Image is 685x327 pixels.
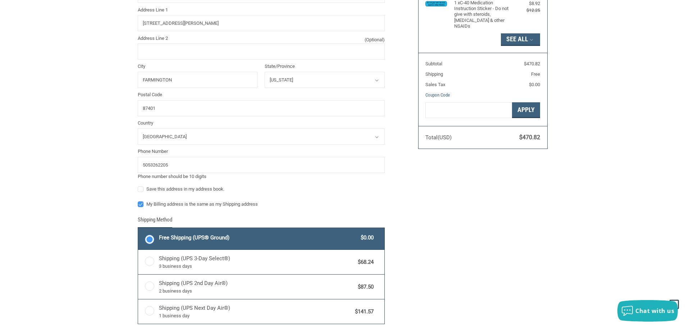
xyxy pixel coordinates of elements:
[138,35,385,42] label: Address Line 2
[357,234,374,242] span: $0.00
[352,308,374,316] span: $141.57
[425,134,452,141] span: Total (USD)
[159,279,355,294] span: Shipping (UPS 2nd Day Air®)
[425,71,443,77] span: Shipping
[138,91,385,98] label: Postal Code
[524,61,540,66] span: $470.82
[159,288,355,295] span: 2 business days
[159,312,352,319] span: 1 business day
[159,263,355,270] span: 3 business days
[511,7,540,14] div: $12.25
[617,300,678,322] button: Chat with us
[635,307,674,315] span: Chat with us
[529,82,540,87] span: $0.00
[425,102,512,118] input: Gift Certificate or Coupon Code
[512,102,540,118] button: Apply
[355,283,374,291] span: $87.50
[159,234,357,242] span: Free Shipping (UPS® Ground)
[138,148,385,155] label: Phone Number
[531,71,540,77] span: Free
[425,61,442,66] span: Subtotal
[501,33,540,46] button: See All
[138,173,385,180] div: Phone number should be 10 digits
[138,6,385,14] label: Address Line 1
[138,201,385,207] label: My Billing address is the same as my Shipping address
[159,304,352,319] span: Shipping (UPS Next Day Air®)
[159,254,355,270] span: Shipping (UPS 3-Day Select®)
[138,120,385,127] label: Country
[138,186,385,192] label: Save this address in my address book.
[519,134,540,141] span: $470.82
[425,92,450,98] a: Coupon Code
[138,63,258,70] label: City
[355,258,374,266] span: $68.24
[365,36,385,43] small: (Optional)
[425,82,445,87] span: Sales Tax
[138,216,172,228] legend: Shipping Method
[265,63,385,70] label: State/Province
